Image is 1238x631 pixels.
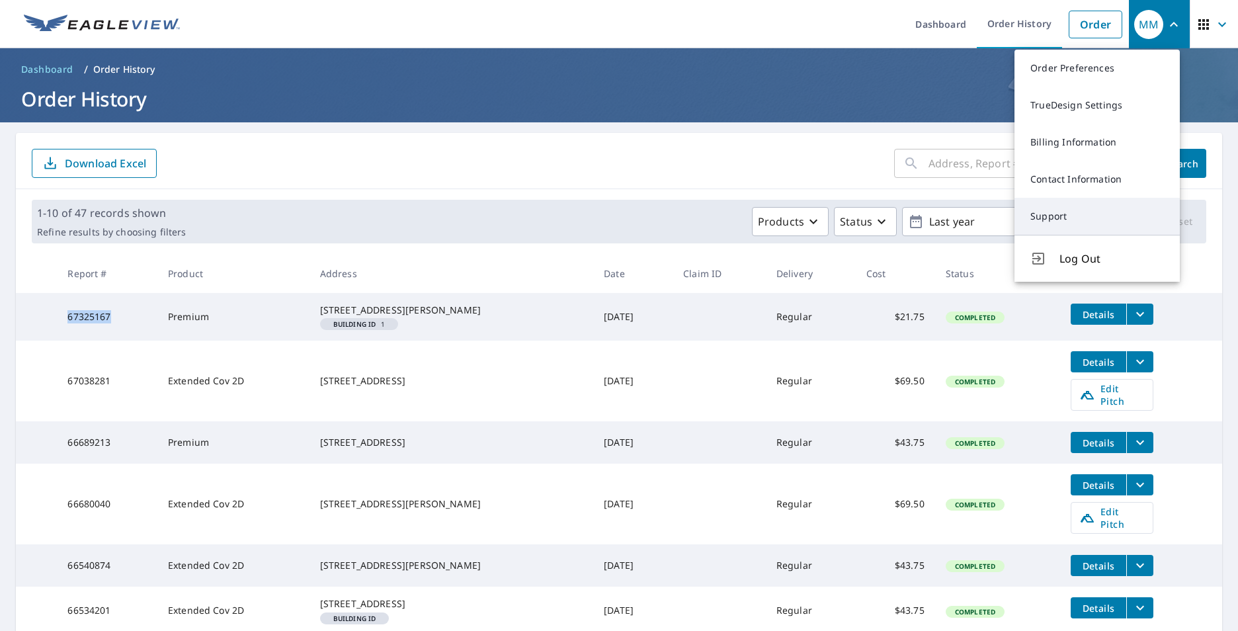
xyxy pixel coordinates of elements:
[593,341,673,421] td: [DATE]
[325,321,393,327] span: 1
[1079,356,1118,368] span: Details
[1126,304,1153,325] button: filesDropdownBtn-67325167
[758,214,804,230] p: Products
[947,607,1003,616] span: Completed
[947,313,1003,322] span: Completed
[333,321,376,327] em: Building ID
[924,210,1079,233] p: Last year
[1126,597,1153,618] button: filesDropdownBtn-66534201
[1079,308,1118,321] span: Details
[1071,379,1153,411] a: Edit Pitch
[57,421,157,464] td: 66689213
[856,464,935,544] td: $69.50
[1126,432,1153,453] button: filesDropdownBtn-66689213
[856,293,935,341] td: $21.75
[333,615,376,622] em: Building ID
[834,207,897,236] button: Status
[856,421,935,464] td: $43.75
[935,254,1060,293] th: Status
[320,304,583,317] div: [STREET_ADDRESS][PERSON_NAME]
[16,59,79,80] a: Dashboard
[947,500,1003,509] span: Completed
[1071,304,1126,325] button: detailsBtn-67325167
[57,254,157,293] th: Report #
[1071,502,1153,534] a: Edit Pitch
[157,421,309,464] td: Premium
[1079,437,1118,449] span: Details
[37,205,186,221] p: 1-10 of 47 records shown
[1169,157,1196,170] span: Search
[320,559,583,572] div: [STREET_ADDRESS][PERSON_NAME]
[1014,161,1180,198] a: Contact Information
[947,439,1003,448] span: Completed
[766,464,856,544] td: Regular
[57,293,157,341] td: 67325167
[673,254,766,293] th: Claim ID
[57,464,157,544] td: 66680040
[766,421,856,464] td: Regular
[1059,251,1164,267] span: Log Out
[320,436,583,449] div: [STREET_ADDRESS]
[593,464,673,544] td: [DATE]
[1126,474,1153,495] button: filesDropdownBtn-66680040
[320,597,583,610] div: [STREET_ADDRESS]
[947,562,1003,571] span: Completed
[93,63,155,76] p: Order History
[320,374,583,388] div: [STREET_ADDRESS]
[1071,351,1126,372] button: detailsBtn-67038281
[16,85,1222,112] h1: Order History
[766,341,856,421] td: Regular
[1079,382,1145,407] span: Edit Pitch
[1134,10,1163,39] div: MM
[1014,87,1180,124] a: TrueDesign Settings
[65,156,146,171] p: Download Excel
[1079,602,1118,614] span: Details
[84,62,88,77] li: /
[856,544,935,587] td: $43.75
[1079,479,1118,491] span: Details
[309,254,594,293] th: Address
[1159,149,1206,178] button: Search
[1079,560,1118,572] span: Details
[928,145,1148,182] input: Address, Report #, Claim ID, etc.
[593,254,673,293] th: Date
[1014,50,1180,87] a: Order Preferences
[766,254,856,293] th: Delivery
[752,207,829,236] button: Products
[320,497,583,511] div: [STREET_ADDRESS][PERSON_NAME]
[157,254,309,293] th: Product
[16,59,1222,80] nav: breadcrumb
[840,214,872,230] p: Status
[1014,235,1180,282] button: Log Out
[1014,198,1180,235] a: Support
[766,544,856,587] td: Regular
[766,293,856,341] td: Regular
[157,341,309,421] td: Extended Cov 2D
[1069,11,1122,38] a: Order
[1126,555,1153,576] button: filesDropdownBtn-66540874
[57,341,157,421] td: 67038281
[593,293,673,341] td: [DATE]
[37,226,186,238] p: Refine results by choosing filters
[593,421,673,464] td: [DATE]
[57,544,157,587] td: 66540874
[1014,124,1180,161] a: Billing Information
[1079,505,1145,530] span: Edit Pitch
[856,341,935,421] td: $69.50
[856,254,935,293] th: Cost
[1071,555,1126,576] button: detailsBtn-66540874
[593,544,673,587] td: [DATE]
[947,377,1003,386] span: Completed
[902,207,1100,236] button: Last year
[21,63,73,76] span: Dashboard
[157,464,309,544] td: Extended Cov 2D
[32,149,157,178] button: Download Excel
[1126,351,1153,372] button: filesDropdownBtn-67038281
[1071,597,1126,618] button: detailsBtn-66534201
[1071,432,1126,453] button: detailsBtn-66689213
[24,15,180,34] img: EV Logo
[157,544,309,587] td: Extended Cov 2D
[157,293,309,341] td: Premium
[1071,474,1126,495] button: detailsBtn-66680040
